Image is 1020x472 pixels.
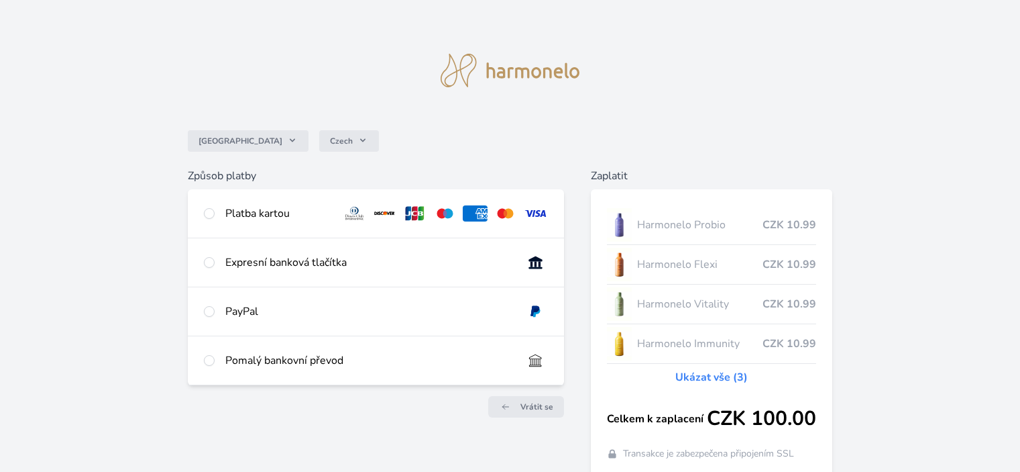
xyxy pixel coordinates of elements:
[607,327,632,361] img: IMMUNITY_se_stinem_x-lo.jpg
[623,447,794,461] span: Transakce je zabezpečena připojením SSL
[637,336,762,352] span: Harmonelo Immunity
[199,136,282,146] span: [GEOGRAPHIC_DATA]
[762,336,816,352] span: CZK 10.99
[225,205,331,222] div: Platba kartou
[523,352,548,369] img: bankTransfer_IBAN.svg
[675,369,748,385] a: Ukázat vše (3)
[433,205,457,222] img: maestro.svg
[607,411,707,427] span: Celkem k zaplacení
[402,205,427,222] img: jcb.svg
[520,402,553,412] span: Vrátit se
[707,407,816,431] span: CZK 100.00
[607,208,632,242] img: CLEAN_PROBIO_se_stinem_x-lo.jpg
[607,287,632,321] img: CLEAN_VITALITY_se_stinem_x-lo.jpg
[523,254,548,271] img: onlineBanking_CZ.svg
[463,205,488,222] img: amex.svg
[441,54,580,87] img: logo.svg
[493,205,518,222] img: mc.svg
[637,296,762,312] span: Harmonelo Vitality
[372,205,397,222] img: discover.svg
[762,256,816,273] span: CZK 10.99
[607,248,632,281] img: CLEAN_FLEXI_se_stinem_x-hi_(1)-lo.jpg
[637,256,762,273] span: Harmonelo Flexi
[319,130,379,152] button: Czech
[225,352,512,369] div: Pomalý bankovní převod
[591,168,832,184] h6: Zaplatit
[188,168,563,184] h6: Způsob platby
[225,303,512,320] div: PayPal
[188,130,308,152] button: [GEOGRAPHIC_DATA]
[762,217,816,233] span: CZK 10.99
[488,396,564,418] a: Vrátit se
[330,136,353,146] span: Czech
[225,254,512,271] div: Expresní banková tlačítka
[523,205,548,222] img: visa.svg
[762,296,816,312] span: CZK 10.99
[342,205,367,222] img: diners.svg
[637,217,762,233] span: Harmonelo Probio
[523,303,548,320] img: paypal.svg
